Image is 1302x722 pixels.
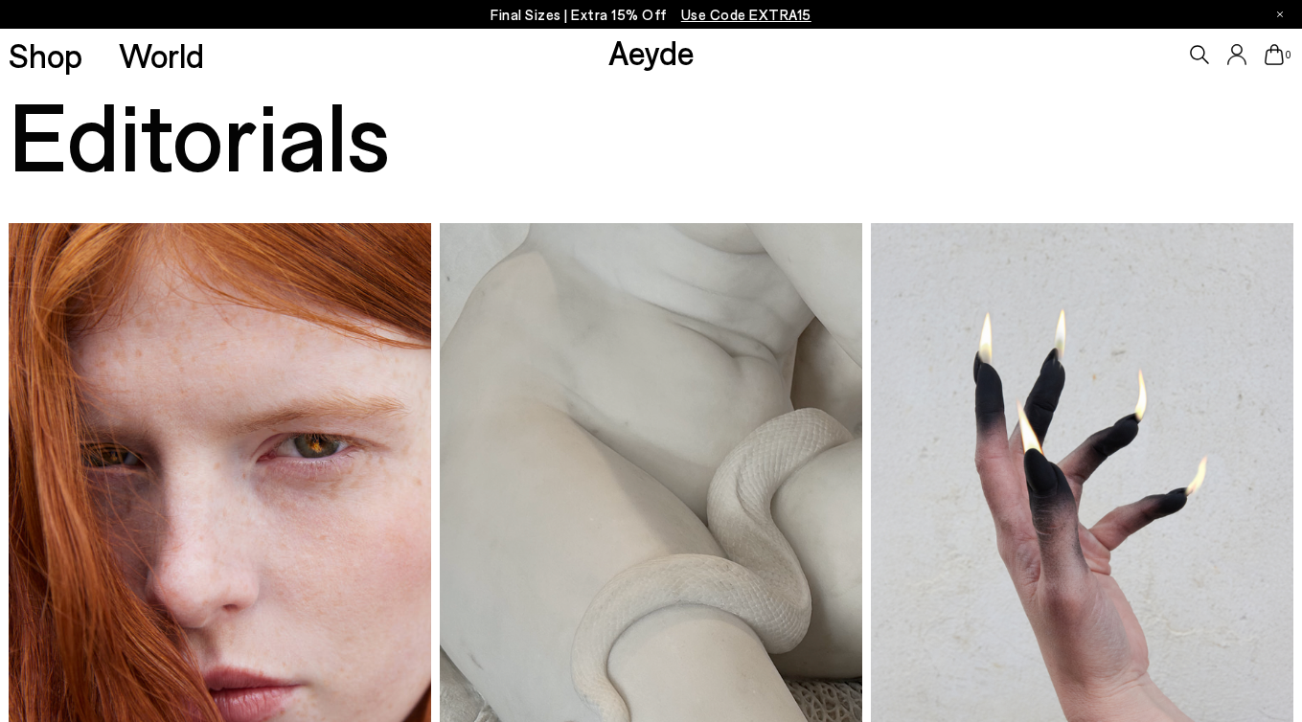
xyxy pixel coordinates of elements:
p: Final Sizes | Extra 15% Off [491,3,811,27]
a: 0 [1265,44,1284,65]
a: Shop [9,38,82,72]
a: Aeyde [608,32,695,72]
a: World [119,38,204,72]
span: Navigate to /collections/ss25-final-sizes [681,6,811,23]
div: Editorials [9,80,437,186]
span: 0 [1284,50,1293,60]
